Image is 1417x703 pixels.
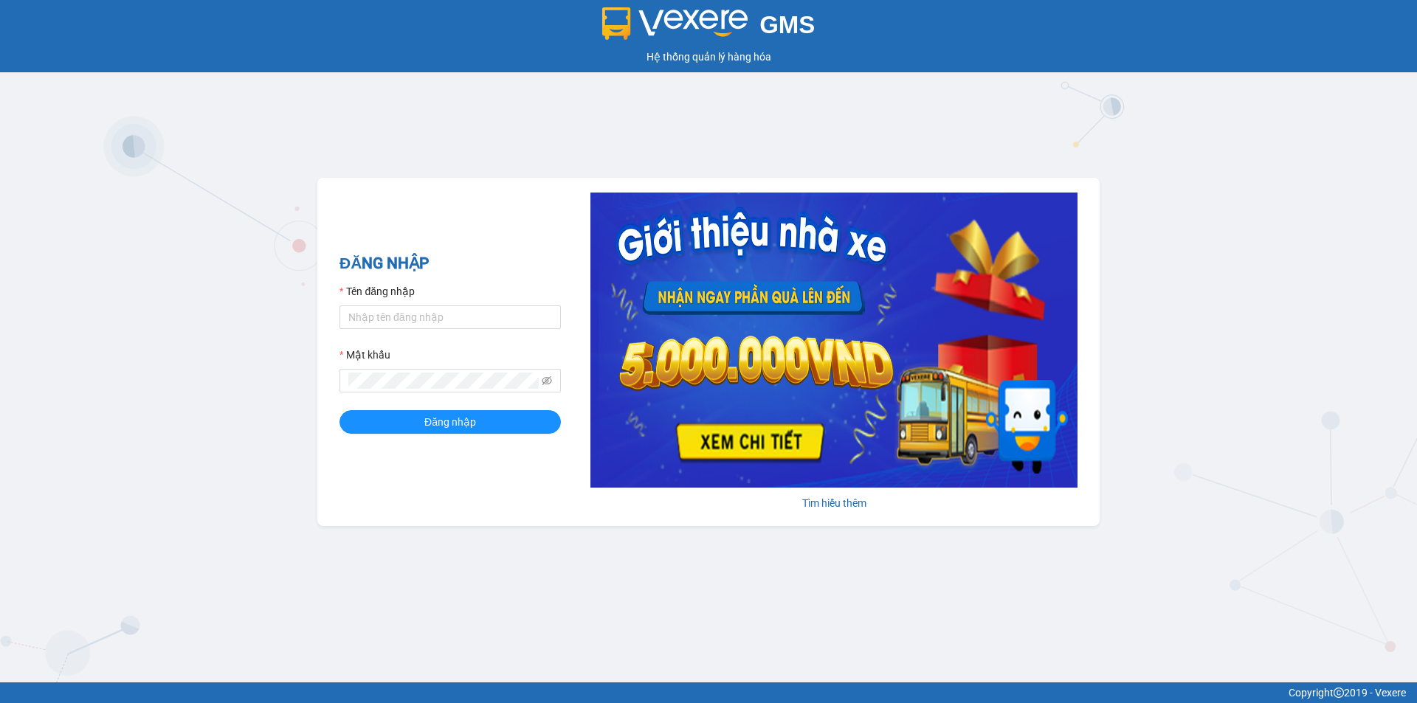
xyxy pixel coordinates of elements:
div: Copyright 2019 - Vexere [11,685,1406,701]
div: Tìm hiểu thêm [590,495,1078,511]
img: logo 2 [602,7,748,40]
label: Mật khẩu [339,347,390,363]
h2: ĐĂNG NHẬP [339,252,561,276]
span: Đăng nhập [424,414,476,430]
input: Tên đăng nhập [339,305,561,329]
a: GMS [602,22,816,34]
span: eye-invisible [542,375,552,386]
span: copyright [1334,688,1344,698]
div: Hệ thống quản lý hàng hóa [4,49,1413,65]
input: Mật khẩu [348,373,539,389]
img: banner-0 [590,193,1078,488]
span: GMS [759,11,815,38]
button: Đăng nhập [339,410,561,434]
label: Tên đăng nhập [339,283,415,299]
